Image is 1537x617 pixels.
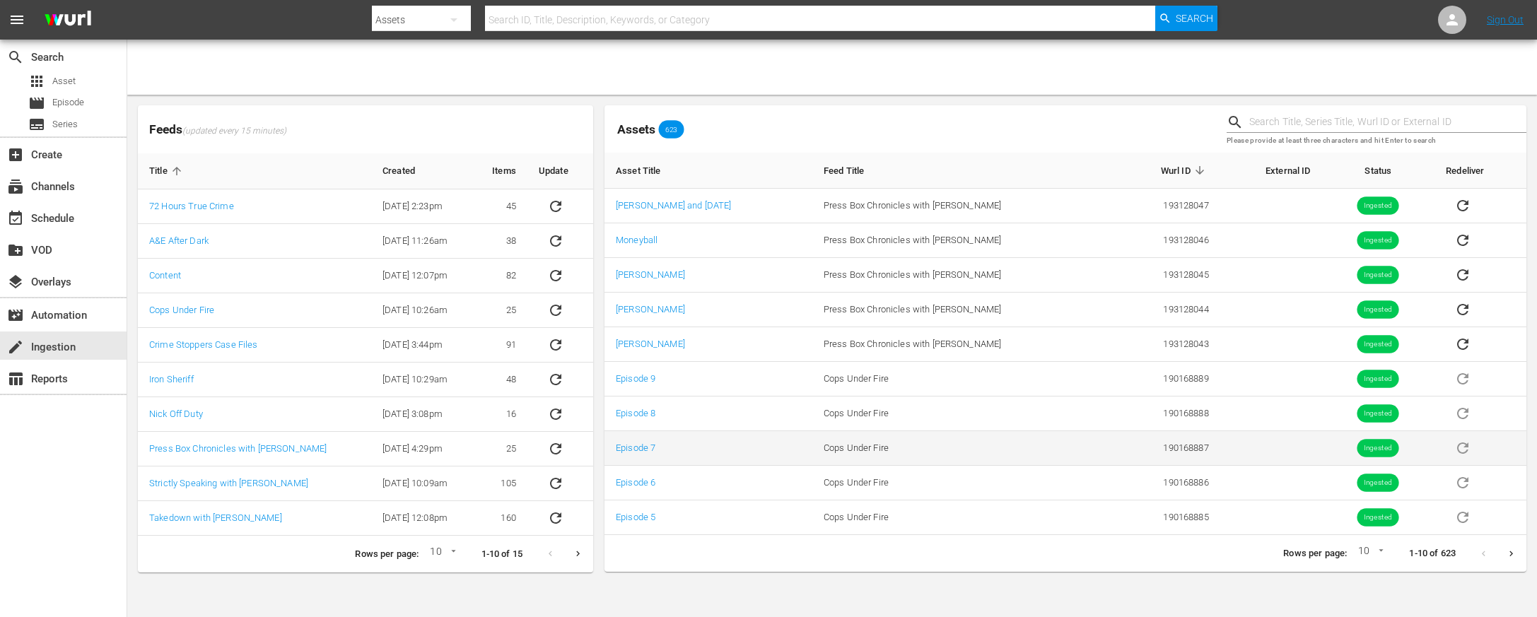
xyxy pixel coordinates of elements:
[1357,443,1399,454] span: Ingested
[371,363,473,397] td: [DATE] 10:29am
[371,432,473,466] td: [DATE] 4:29pm
[812,466,1114,500] td: Cops Under Fire
[1497,540,1525,568] button: Next page
[812,362,1114,396] td: Cops Under Fire
[28,95,45,112] span: Episode
[812,431,1114,466] td: Cops Under Fire
[616,164,679,177] span: Asset Title
[617,122,655,136] span: Assets
[1322,153,1435,189] th: Status
[138,153,593,536] table: sticky table
[604,153,1526,535] table: sticky table
[473,259,527,293] td: 82
[616,304,685,315] a: [PERSON_NAME]
[1352,543,1386,564] div: 10
[1487,14,1524,25] a: Sign Out
[616,408,655,418] a: Episode 8
[1114,431,1220,466] td: 190168887
[28,73,45,90] span: Asset
[52,95,84,110] span: Episode
[1434,153,1526,189] th: Redeliver
[382,165,433,177] span: Created
[149,443,327,454] a: Press Box Chronicles with [PERSON_NAME]
[473,501,527,536] td: 160
[473,397,527,432] td: 16
[1357,374,1399,384] span: Ingested
[1114,223,1220,258] td: 193128046
[52,117,78,131] span: Series
[1283,547,1347,560] p: Rows per page:
[812,153,1114,189] th: Feed Title
[473,153,527,189] th: Items
[473,189,527,224] td: 45
[812,327,1114,362] td: Press Box Chronicles with [PERSON_NAME]
[616,442,655,453] a: Episode 7
[473,224,527,259] td: 38
[616,373,655,384] a: Episode 9
[1114,466,1220,500] td: 190168886
[149,339,257,350] a: Crime Stoppers Case Files
[7,146,24,163] span: Create
[1176,6,1213,31] span: Search
[8,11,25,28] span: menu
[1249,112,1526,133] input: Search Title, Series Title, Wurl ID or External ID
[1114,258,1220,293] td: 193128045
[7,274,24,290] span: Overlays
[1155,6,1217,31] button: Search
[1357,270,1399,281] span: Ingested
[424,543,458,565] div: 10
[1114,396,1220,431] td: 190168888
[149,165,186,177] span: Title
[616,235,658,245] a: Moneyball
[355,548,419,561] p: Rows per page:
[812,500,1114,535] td: Cops Under Fire
[28,116,45,133] span: Series
[149,409,203,419] a: Nick Off Duty
[1114,189,1220,223] td: 193128047
[564,540,592,568] button: Next page
[182,126,286,137] span: (updated every 15 minutes)
[616,339,685,349] a: [PERSON_NAME]
[371,466,473,501] td: [DATE] 10:09am
[371,501,473,536] td: [DATE] 12:08pm
[371,224,473,259] td: [DATE] 11:26am
[658,125,684,134] span: 623
[481,548,522,561] p: 1-10 of 15
[1220,153,1322,189] th: External ID
[616,200,731,211] a: [PERSON_NAME] and [DATE]
[371,293,473,328] td: [DATE] 10:26am
[34,4,102,37] img: ans4CAIJ8jUAAAAAAAAAAAAAAAAAAAAAAAAgQb4GAAAAAAAAAAAAAAAAAAAAAAAAJMjXAAAAAAAAAAAAAAAAAAAAAAAAgAT5G...
[7,307,24,324] span: Automation
[1446,476,1480,487] span: Asset is in future lineups. Remove all episodes that contain this asset before redelivering
[1357,339,1399,350] span: Ingested
[812,223,1114,258] td: Press Box Chronicles with [PERSON_NAME]
[1446,442,1480,452] span: Asset is in future lineups. Remove all episodes that contain this asset before redelivering
[1357,305,1399,315] span: Ingested
[1114,327,1220,362] td: 193128043
[149,235,209,246] a: A&E After Dark
[1114,362,1220,396] td: 190168889
[371,328,473,363] td: [DATE] 3:44pm
[616,512,655,522] a: Episode 5
[371,397,473,432] td: [DATE] 3:08pm
[149,512,282,523] a: Takedown with [PERSON_NAME]
[473,466,527,501] td: 105
[473,432,527,466] td: 25
[7,210,24,227] span: Schedule
[7,49,24,66] span: Search
[1446,372,1480,383] span: Asset is in future lineups. Remove all episodes that contain this asset before redelivering
[1446,407,1480,418] span: Asset is in future lineups. Remove all episodes that contain this asset before redelivering
[473,293,527,328] td: 25
[371,259,473,293] td: [DATE] 12:07pm
[812,293,1114,327] td: Press Box Chronicles with [PERSON_NAME]
[7,370,24,387] span: Reports
[1409,547,1456,560] p: 1-10 of 623
[149,201,234,211] a: 72 Hours True Crime
[1357,409,1399,419] span: Ingested
[7,242,24,259] span: VOD
[1357,478,1399,488] span: Ingested
[812,189,1114,223] td: Press Box Chronicles with [PERSON_NAME]
[616,477,655,488] a: Episode 6
[371,189,473,224] td: [DATE] 2:23pm
[616,269,685,280] a: [PERSON_NAME]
